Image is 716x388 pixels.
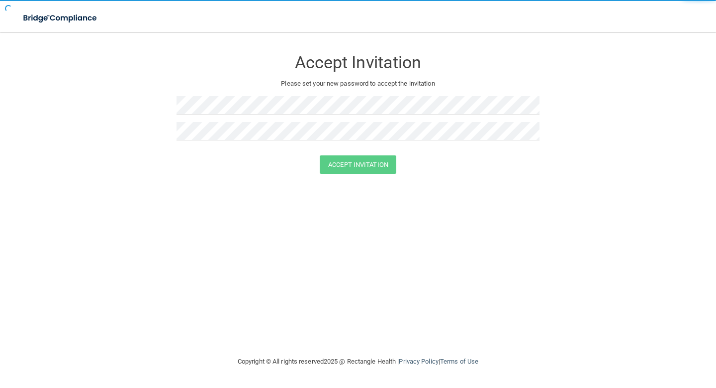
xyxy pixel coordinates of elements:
[440,358,478,365] a: Terms of Use
[15,8,106,28] img: bridge_compliance_login_screen.278c3ca4.svg
[184,78,532,90] p: Please set your new password to accept the invitation
[320,155,396,174] button: Accept Invitation
[399,358,438,365] a: Privacy Policy
[177,346,539,378] div: Copyright © All rights reserved 2025 @ Rectangle Health | |
[177,53,539,72] h3: Accept Invitation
